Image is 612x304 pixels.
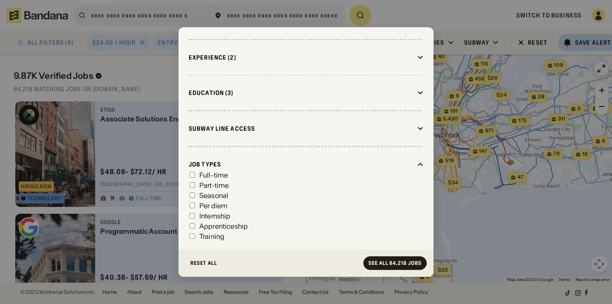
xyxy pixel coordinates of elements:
[190,261,217,266] div: Reset All
[189,54,414,61] div: Experience (2)
[199,212,231,219] div: Internship
[189,89,414,97] div: Education (3)
[199,233,224,240] div: Training
[199,223,248,229] div: Apprenticeship
[199,182,229,189] div: Part-time
[199,172,228,178] div: Full-time
[189,161,414,168] div: Job Types
[368,261,422,266] div: See all 84,218 jobs
[199,202,227,209] div: Per diem
[199,192,228,199] div: Seasonal
[189,125,414,132] div: Subway Line Access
